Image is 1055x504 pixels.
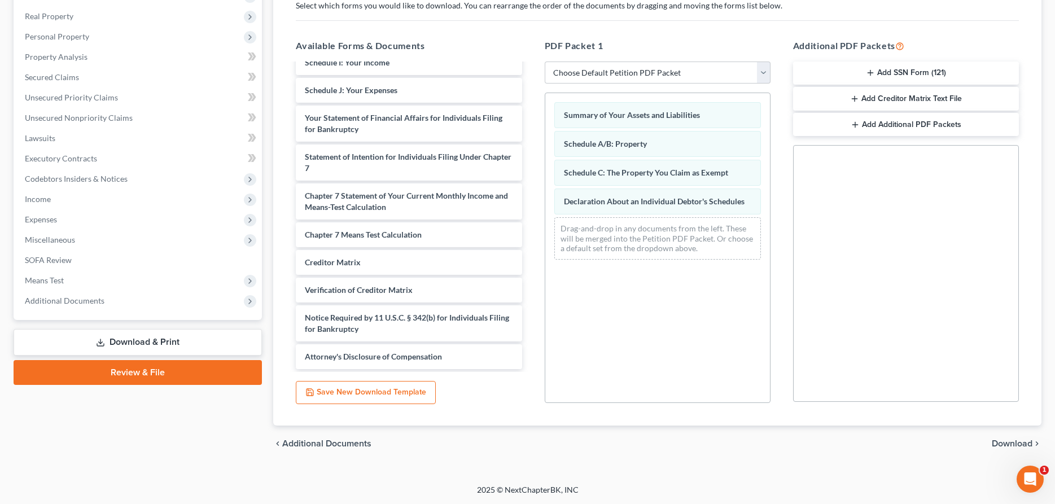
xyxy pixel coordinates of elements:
span: Declaration About an Individual Debtor's Schedules [564,196,745,206]
span: Schedule J: Your Expenses [305,85,397,95]
span: Income [25,194,51,204]
span: Property Analysis [25,52,87,62]
span: 1 [1040,466,1049,475]
button: Add SSN Form (121) [793,62,1019,85]
span: Miscellaneous [25,235,75,244]
a: Executory Contracts [16,148,262,169]
span: Unsecured Priority Claims [25,93,118,102]
a: chevron_left Additional Documents [273,439,371,448]
span: Schedule A/B: Property [564,139,647,148]
span: Secured Claims [25,72,79,82]
span: Real Property [25,11,73,21]
span: Means Test [25,275,64,285]
span: Codebtors Insiders & Notices [25,174,128,183]
span: SOFA Review [25,255,72,265]
span: Notice Required by 11 U.S.C. § 342(b) for Individuals Filing for Bankruptcy [305,313,509,334]
a: Review & File [14,360,262,385]
a: Property Analysis [16,47,262,67]
button: Add Additional PDF Packets [793,113,1019,137]
button: Save New Download Template [296,381,436,405]
span: Creditor Matrix [305,257,361,267]
i: chevron_left [273,439,282,448]
span: Verification of Creditor Matrix [305,285,413,295]
button: Download chevron_right [992,439,1041,448]
span: Expenses [25,214,57,224]
a: Lawsuits [16,128,262,148]
span: Executory Contracts [25,154,97,163]
a: SOFA Review [16,250,262,270]
span: Schedule C: The Property You Claim as Exempt [564,168,728,177]
a: Secured Claims [16,67,262,87]
span: Personal Property [25,32,89,41]
span: Chapter 7 Means Test Calculation [305,230,422,239]
h5: Additional PDF Packets [793,39,1019,52]
a: Unsecured Priority Claims [16,87,262,108]
span: Statement of Intention for Individuals Filing Under Chapter 7 [305,152,511,173]
iframe: Intercom live chat [1017,466,1044,493]
h5: PDF Packet 1 [545,39,771,52]
i: chevron_right [1032,439,1041,448]
span: Lawsuits [25,133,55,143]
button: Add Creditor Matrix Text File [793,87,1019,111]
div: Drag-and-drop in any documents from the left. These will be merged into the Petition PDF Packet. ... [554,217,761,260]
span: Unsecured Nonpriority Claims [25,113,133,122]
span: Attorney's Disclosure of Compensation [305,352,442,361]
span: Chapter 7 Statement of Your Current Monthly Income and Means-Test Calculation [305,191,508,212]
span: Additional Documents [25,296,104,305]
h5: Available Forms & Documents [296,39,522,52]
span: Schedule I: Your Income [305,58,389,67]
a: Download & Print [14,329,262,356]
a: Unsecured Nonpriority Claims [16,108,262,128]
span: Download [992,439,1032,448]
span: Your Statement of Financial Affairs for Individuals Filing for Bankruptcy [305,113,502,134]
span: Summary of Your Assets and Liabilities [564,110,700,120]
span: Additional Documents [282,439,371,448]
